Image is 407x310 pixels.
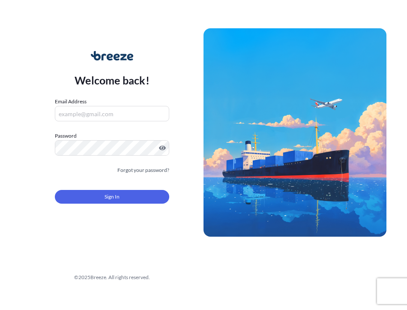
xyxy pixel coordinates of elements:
[105,193,120,201] span: Sign In
[203,28,386,236] img: Ship illustration
[117,166,169,175] a: Forgot your password?
[55,132,169,140] label: Password
[55,106,169,121] input: example@gmail.com
[75,73,150,87] p: Welcome back!
[55,97,87,106] label: Email Address
[159,144,166,151] button: Show password
[21,273,203,282] div: © 2025 Breeze. All rights reserved.
[55,190,169,204] button: Sign In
